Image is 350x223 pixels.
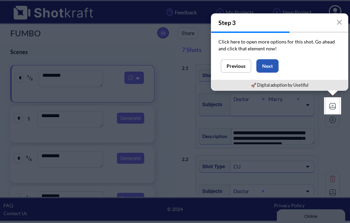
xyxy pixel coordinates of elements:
[251,82,308,88] a: 🚀 Digital adoption by Usetiful
[211,14,348,32] h4: Step 3
[256,59,279,73] button: Next
[221,59,251,73] button: Previous
[5,6,63,11] div: Online
[218,38,341,52] p: Click here to open more options for this shot. Go ahead and click that element now!
[327,101,338,111] img: Expand Icon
